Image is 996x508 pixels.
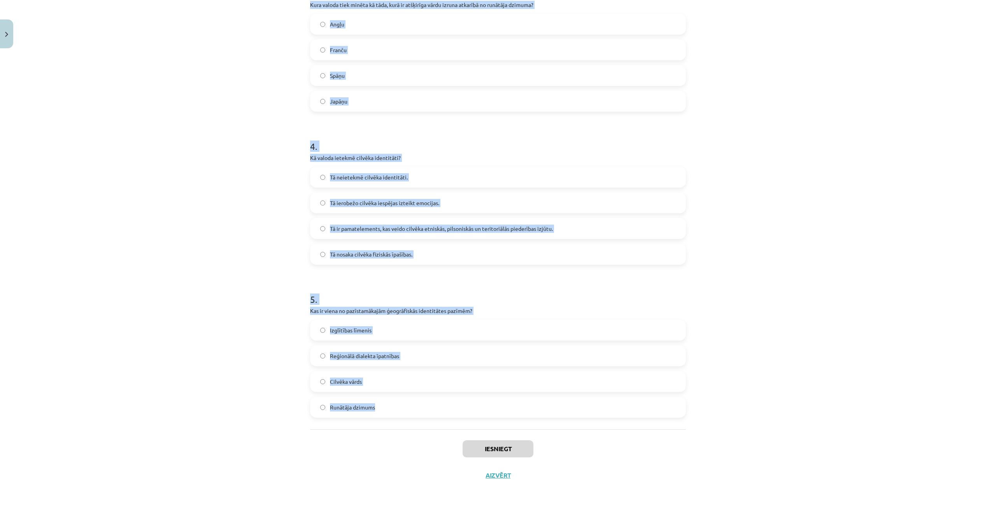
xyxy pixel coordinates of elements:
[310,127,686,151] h1: 4 .
[5,32,8,37] img: icon-close-lesson-0947bae3869378f0d4975bcd49f059093ad1ed9edebbc8119c70593378902aed.svg
[320,73,325,78] input: Spāņu
[330,46,347,54] span: Franču
[320,175,325,180] input: Tā neietekmē cilvēka identitāti.
[320,99,325,104] input: Japāņu
[483,471,513,479] button: Aizvērt
[330,352,399,360] span: Reģionālā dialekta īpatnības
[463,440,533,457] button: Iesniegt
[320,47,325,53] input: Franču
[320,22,325,27] input: Angļu
[320,252,325,257] input: Tā nosaka cilvēka fiziskās īpašības.
[320,405,325,410] input: Runātāja dzimums
[320,226,325,231] input: Tā ir pamatelements, kas veido cilvēka etniskās, pilsoniskās un teritoriālās piederības izjūtu.
[320,200,325,206] input: Tā ierobežo cilvēka iespējas izteikt emocijas.
[330,403,375,411] span: Runātāja dzimums
[330,378,362,386] span: Cilvēka vārds
[310,1,686,9] p: Kura valoda tiek minēta kā tāda, kurā ir atšķirīga vārdu izruna atkarībā no runātāja dzimuma?
[320,379,325,384] input: Cilvēka vārds
[330,97,347,105] span: Japāņu
[330,72,345,80] span: Spāņu
[330,225,553,233] span: Tā ir pamatelements, kas veido cilvēka etniskās, pilsoniskās un teritoriālās piederības izjūtu.
[330,250,412,258] span: Tā nosaka cilvēka fiziskās īpašības.
[320,353,325,359] input: Reģionālā dialekta īpatnības
[330,326,372,334] span: Izglītības līmenis
[330,20,344,28] span: Angļu
[310,280,686,304] h1: 5 .
[320,328,325,333] input: Izglītības līmenis
[310,307,686,315] p: Kas ir viena no pazīstamākajām ģeogrāfiskās identitātes pazīmēm?
[310,154,686,162] p: Kā valoda ietekmē cilvēka identitāti?
[330,173,408,181] span: Tā neietekmē cilvēka identitāti.
[330,199,439,207] span: Tā ierobežo cilvēka iespējas izteikt emocijas.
